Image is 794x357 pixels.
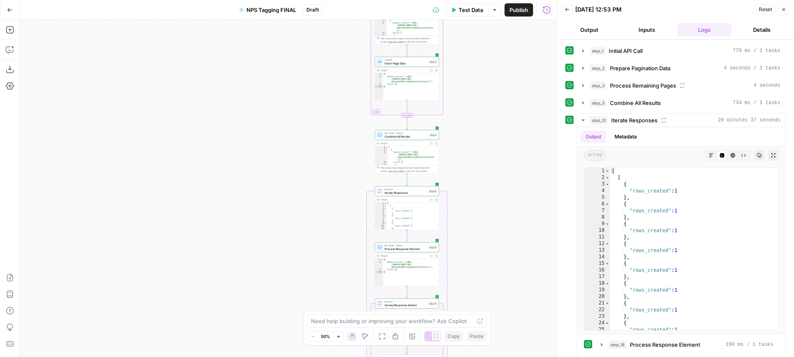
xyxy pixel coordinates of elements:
span: step_3 [590,81,607,90]
span: Iteration [385,300,427,303]
div: Complete [401,113,413,118]
button: Test Data [446,3,488,17]
span: Toggle code folding, rows 1 through 4 [381,259,383,261]
span: Prepare Pagination Data [610,64,670,72]
div: 3 [375,207,387,210]
span: Survey Response Iterator [385,303,427,307]
div: 2 [375,19,387,22]
span: Copy the output [388,170,404,172]
div: 3 [584,181,610,188]
div: 3 [375,83,383,86]
div: 9 [375,222,387,225]
div: 20 [584,293,610,300]
span: Toggle code folding, rows 5 through 75 [385,164,388,166]
div: 12 [584,240,610,247]
div: Step 14 [428,302,438,305]
span: Toggle code folding, rows 2 through 7142 [385,149,388,151]
div: Step 11 [429,60,437,64]
div: 5 [584,194,610,201]
div: Complete [375,113,439,118]
span: Toggle code folding, rows 3 through 5 [605,181,610,188]
span: 50% [321,333,330,340]
span: Toggle code folding, rows 6 through 8 [605,201,610,207]
span: step_18 [608,340,627,349]
span: Toggle code folding, rows 12 through 14 [384,230,387,232]
div: 4 [375,86,383,88]
div: Run Code · PythonProcess Response ElementStep 18Output{ "@odata.context":"[URL] .[DOMAIN_NAME][UR... [375,243,439,286]
span: Toggle code folding, rows 2 through 303 [605,174,610,181]
div: This output is too large & has been abbreviated for review. to view the full content. [380,166,437,173]
div: 11 [375,227,387,230]
span: NPS Tagging FINAL [246,6,296,14]
div: 8 [375,220,387,222]
span: Toggle code folding, rows 24 through 26 [605,320,610,326]
span: Iteration [385,188,427,191]
button: Copy [444,331,463,342]
div: 13 [584,247,610,254]
div: 21 [584,300,610,307]
button: NPS Tagging FINAL [234,3,301,17]
div: 14 [584,254,610,260]
span: Toggle code folding, rows 9 through 11 [605,221,610,227]
div: Step 18 [428,245,437,249]
button: Metadata [610,131,642,143]
div: 1 [584,168,610,174]
div: 9 [584,221,610,227]
span: Publish [509,6,528,14]
div: Output [380,69,428,72]
span: 28 minutes 37 seconds [718,117,780,124]
div: 22 [584,307,610,313]
button: 28 minutes 37 seconds [577,114,785,127]
span: Process Response Element [385,247,427,251]
span: Toggle code folding, rows 5 through 75 [384,34,387,37]
span: Copy [447,333,460,340]
span: Process Response Element [630,340,700,349]
button: 734 ms / 1 tasks [577,96,785,109]
div: 25 [584,326,610,333]
div: 2 [584,174,610,181]
div: 17 [584,274,610,280]
span: Fetch Page Data [385,61,427,65]
span: step_1 [590,47,605,55]
div: 6 [584,201,610,207]
g: Edge from step_14 to step_15 [407,343,408,355]
span: Call API [385,58,427,62]
span: step_12 [590,116,608,124]
button: Reset [755,4,776,15]
span: 734 ms / 1 tasks [733,99,780,107]
span: Reset [759,6,772,13]
g: Edge from step_5 to step_12 [407,174,408,186]
span: Toggle code folding, rows 6 through 8 [384,215,387,217]
div: 24 [584,320,610,326]
g: Edge from step_18 to step_14 [407,286,408,298]
div: 10 [584,227,610,234]
button: Output [581,131,606,143]
span: step_5 [590,99,607,107]
button: 4 seconds / 1 tasks [577,62,785,75]
g: Edge from step_3-iteration-end to step_5 [407,118,408,130]
span: Draft [306,6,319,14]
span: Process Remaining Pages [610,81,676,90]
div: 10 [375,225,387,227]
div: 11 [584,234,610,240]
div: This output is too large & has been abbreviated for review. to view the full content. [380,37,437,43]
span: Run Code · Python [385,244,427,247]
div: 1 [375,146,388,149]
span: Toggle code folding, rows 1 through 15677 [385,146,388,149]
div: Step 12 [428,189,437,193]
div: 7 [584,207,610,214]
span: 779 ms / 1 tasks [733,47,780,55]
div: Call APIFetch Page DataStep 11Output{ "@odata.context":"[URL] .[DOMAIN_NAME][URL] /$metadata#Surv... [375,57,439,101]
button: 190 ms / 1 tasks [596,338,778,351]
div: IterationIterate ResponsesStep 12Output[ [ { "rows_created":1 }, { "rows_created":1 }, { "rows_cr... [375,186,439,230]
span: Iterate Responses [611,116,658,124]
div: 4 [375,210,387,212]
div: 23 [584,313,610,320]
span: Combine All Results [610,99,661,107]
div: 4 [375,271,383,274]
div: 4 [375,161,388,164]
div: 12 [375,230,387,232]
div: 5 [375,34,387,37]
span: Toggle code folding, rows 15 through 17 [605,260,610,267]
div: Output [380,254,428,257]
